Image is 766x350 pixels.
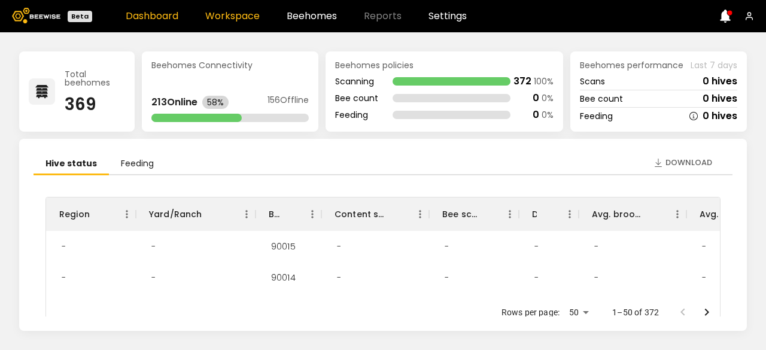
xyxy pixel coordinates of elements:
div: - [585,262,608,293]
li: Hive status [34,153,109,175]
div: 90015 [262,231,305,262]
button: Sort [90,206,107,223]
div: 90014 [262,262,305,293]
div: 372 [513,77,531,86]
div: - [435,293,458,324]
div: 0 % [542,111,554,119]
div: 0 [533,93,539,103]
div: - [52,231,75,262]
div: 0 hives [703,111,737,121]
div: 213 Online [151,98,197,107]
div: Dead hives [532,197,537,231]
button: Sort [202,206,219,223]
div: BH ID [269,197,279,231]
div: 369 [65,96,125,113]
div: 0 hives [703,77,737,86]
button: Menu [668,205,686,223]
div: Beta [68,11,92,22]
div: Yard/Ranch [149,197,202,231]
a: Dashboard [126,11,178,21]
div: Content scan hives [321,197,429,231]
div: Beehomes Connectivity [151,61,309,69]
button: Sort [477,206,494,223]
button: Download [648,153,718,172]
div: Total beehomes [65,70,125,87]
div: 90013 [262,293,305,324]
div: 0 % [542,94,554,102]
span: Beehomes performance [580,61,683,69]
div: - [525,231,548,262]
div: - [692,231,716,262]
div: - [525,293,548,324]
button: Menu [501,205,519,223]
div: - [435,262,458,293]
div: 156 Offline [268,96,309,109]
div: 100 % [534,77,554,86]
button: Sort [279,206,296,223]
div: - [692,262,716,293]
div: - [327,293,351,324]
button: Menu [238,205,256,223]
button: Menu [411,205,429,223]
button: Sort [387,206,404,223]
div: - [142,293,165,324]
div: - [142,262,165,293]
div: - [142,231,165,262]
div: - [585,293,608,324]
p: 1–50 of 372 [612,306,659,318]
button: Menu [118,205,136,223]
div: 50 [564,304,593,321]
div: - [52,293,75,324]
span: Last 7 days [691,61,737,69]
div: Scans [580,77,605,86]
button: Go to next page [695,300,719,324]
div: - [585,231,608,262]
span: Reports [364,11,402,21]
div: 0 hives [703,94,737,104]
li: Feeding [109,153,166,175]
div: 58% [202,96,229,109]
div: Avg. bee frames [700,197,752,231]
div: Region [46,197,136,231]
div: - [692,293,716,324]
div: - [327,262,351,293]
div: Dead hives [519,197,579,231]
button: Sort [537,206,554,223]
div: Bee count [580,95,623,103]
div: - [525,262,548,293]
div: Bee count [335,94,378,102]
p: Rows per page: [501,306,560,318]
div: Feeding [335,111,378,119]
div: - [327,231,351,262]
div: Bee scan hives [442,197,477,231]
button: Sort [645,206,661,223]
div: Region [59,197,90,231]
img: Beewise logo [12,8,60,23]
div: - [435,231,458,262]
span: Download [665,157,712,169]
div: 0 [533,110,539,120]
div: BH ID [256,197,321,231]
div: Avg. brood frames [579,197,686,231]
a: Beehomes [287,11,337,21]
div: Feeding [580,112,613,120]
div: Yard/Ranch [136,197,256,231]
div: Beehomes policies [335,61,554,69]
button: Menu [561,205,579,223]
a: Settings [428,11,467,21]
div: Bee scan hives [429,197,519,231]
a: Workspace [205,11,260,21]
div: Avg. brood frames [592,197,645,231]
button: Menu [303,205,321,223]
div: Scanning [335,77,378,86]
div: - [52,262,75,293]
div: Content scan hives [335,197,387,231]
